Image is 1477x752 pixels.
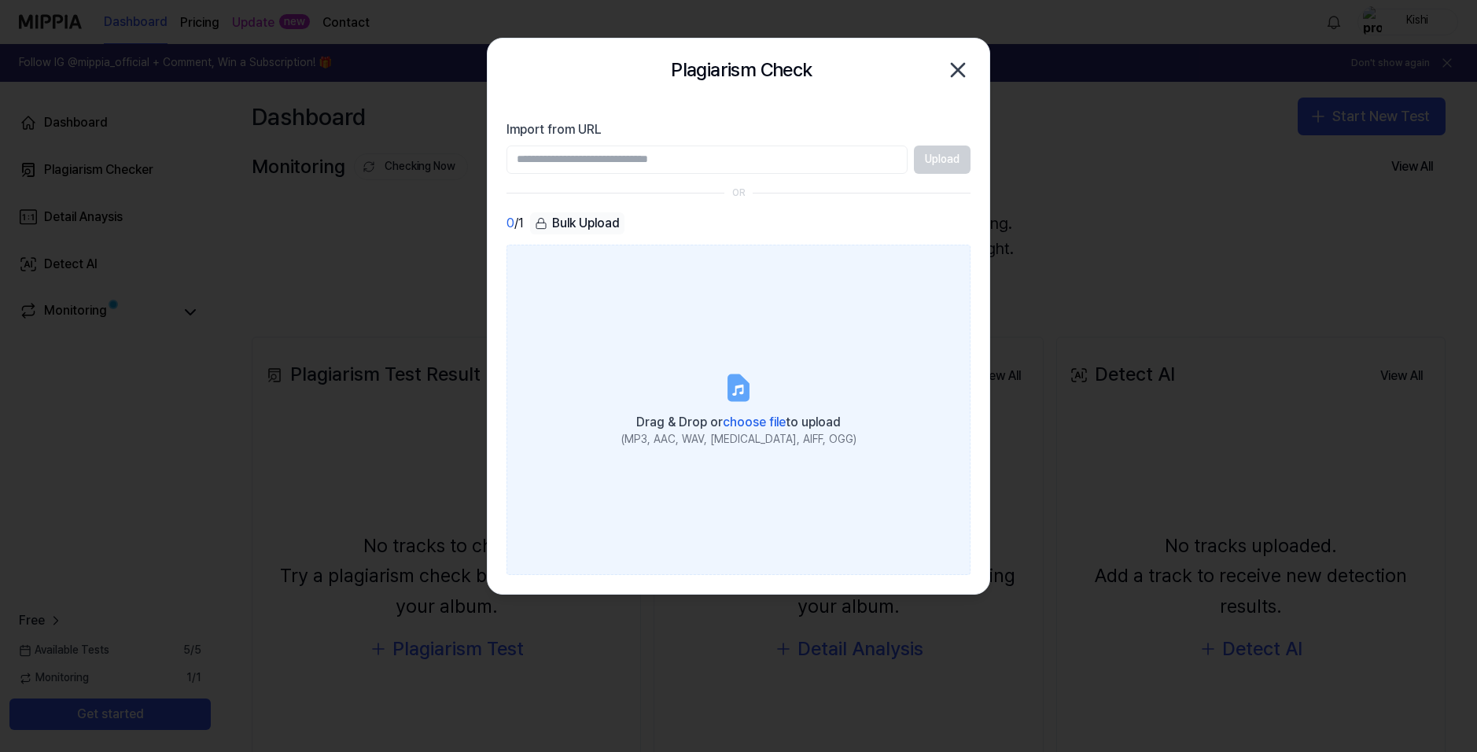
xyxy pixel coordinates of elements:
[530,212,624,235] button: Bulk Upload
[671,55,812,85] h2: Plagiarism Check
[636,415,841,429] span: Drag & Drop or to upload
[723,415,786,429] span: choose file
[506,214,514,233] span: 0
[506,212,524,235] div: / 1
[732,186,746,200] div: OR
[506,120,971,139] label: Import from URL
[530,212,624,234] div: Bulk Upload
[621,432,856,448] div: (MP3, AAC, WAV, [MEDICAL_DATA], AIFF, OGG)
